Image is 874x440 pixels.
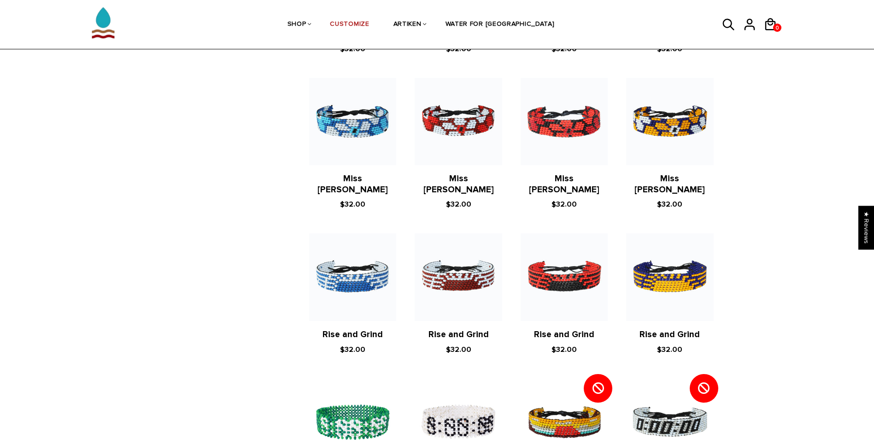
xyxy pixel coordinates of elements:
[657,345,682,354] span: $32.00
[428,329,489,340] a: Rise and Grind
[423,173,494,195] a: Miss [PERSON_NAME]
[551,200,577,209] span: $32.00
[858,206,874,250] div: Click to open Judge.me floating reviews tab
[657,200,682,209] span: $32.00
[773,24,781,32] a: 0
[446,44,471,54] span: $32.00
[340,44,365,54] span: $32.00
[529,173,599,195] a: Miss [PERSON_NAME]
[393,0,422,49] a: ARTIKEN
[317,173,388,195] a: Miss [PERSON_NAME]
[446,0,555,49] a: WATER FOR [GEOGRAPHIC_DATA]
[551,44,577,54] span: $32.00
[551,345,577,354] span: $32.00
[287,0,306,49] a: SHOP
[657,44,682,54] span: $32.00
[773,22,781,34] span: 0
[330,0,369,49] a: CUSTOMIZE
[340,345,365,354] span: $32.00
[323,329,383,340] a: Rise and Grind
[446,200,471,209] span: $32.00
[340,200,365,209] span: $32.00
[446,345,471,354] span: $32.00
[639,329,700,340] a: Rise and Grind
[634,173,705,195] a: Miss [PERSON_NAME]
[534,329,594,340] a: Rise and Grind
